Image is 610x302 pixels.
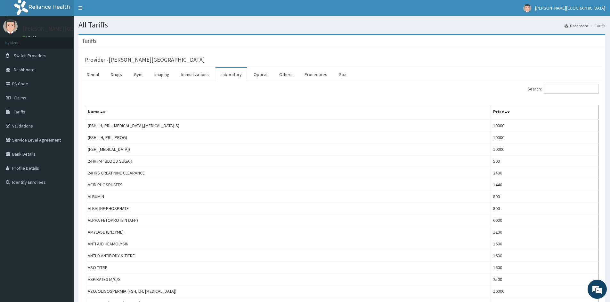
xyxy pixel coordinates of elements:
[85,214,491,226] td: ALPHA FETOPROTEIN (AFP)
[85,143,491,155] td: (FSH, [MEDICAL_DATA])
[85,250,491,262] td: ANTI-D ANTIBODY & TITRE
[78,21,605,29] h1: All Tariffs
[490,191,598,203] td: 800
[105,3,120,19] div: Minimize live chat window
[589,23,605,28] li: Tariffs
[85,132,491,143] td: (FSH, LH, PRL, PROG)
[490,105,598,120] th: Price
[82,38,97,44] h3: Tariffs
[85,120,491,132] td: (FSH, IH, PRL,[MEDICAL_DATA],[MEDICAL_DATA]-S)
[490,203,598,214] td: 800
[490,120,598,132] td: 10000
[216,68,247,81] a: Laboratory
[490,238,598,250] td: 1600
[85,155,491,167] td: 2-HR P-P BLOOD SUGAR
[85,167,491,179] td: 24HRS CREATININE CLEARANCE
[149,68,175,81] a: Imaging
[85,226,491,238] td: AMYLASE (ENZYME)
[544,84,599,94] input: Search:
[12,32,26,48] img: d_794563401_company_1708531726252_794563401
[490,274,598,285] td: 2500
[527,84,599,94] label: Search:
[3,19,18,34] img: User Image
[37,81,88,145] span: We're online!
[274,68,298,81] a: Others
[248,68,272,81] a: Optical
[85,285,491,297] td: AZO/OLIGOSPERMIA (FSH, LH, [MEDICAL_DATA])
[22,26,117,32] p: [PERSON_NAME][GEOGRAPHIC_DATA]
[85,262,491,274] td: ASO TITRE
[176,68,214,81] a: Immunizations
[535,5,605,11] span: [PERSON_NAME][GEOGRAPHIC_DATA]
[82,68,104,81] a: Dental
[523,4,531,12] img: User Image
[490,262,598,274] td: 1600
[85,274,491,285] td: ASPIRATES M/C/S
[22,35,38,39] a: Online
[490,179,598,191] td: 1440
[14,53,46,58] span: Switch Providers
[33,36,108,44] div: Chat with us now
[106,68,127,81] a: Drugs
[14,67,35,73] span: Dashboard
[129,68,148,81] a: Gym
[85,105,491,120] th: Name
[490,285,598,297] td: 10000
[299,68,332,81] a: Procedures
[490,155,598,167] td: 500
[85,238,491,250] td: ANTI A/B HEAMOLYSIN
[85,203,491,214] td: ALKALINE PHOSPHATE
[85,191,491,203] td: ALBUMIN
[85,179,491,191] td: ACID PHOSPHATES
[490,250,598,262] td: 1600
[490,143,598,155] td: 10000
[490,167,598,179] td: 2400
[565,23,588,28] a: Dashboard
[490,226,598,238] td: 1200
[14,109,25,115] span: Tariffs
[14,95,26,101] span: Claims
[85,57,205,63] h3: Provider - [PERSON_NAME][GEOGRAPHIC_DATA]
[3,174,122,197] textarea: Type your message and hit 'Enter'
[490,132,598,143] td: 10000
[334,68,352,81] a: Spa
[490,214,598,226] td: 6000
